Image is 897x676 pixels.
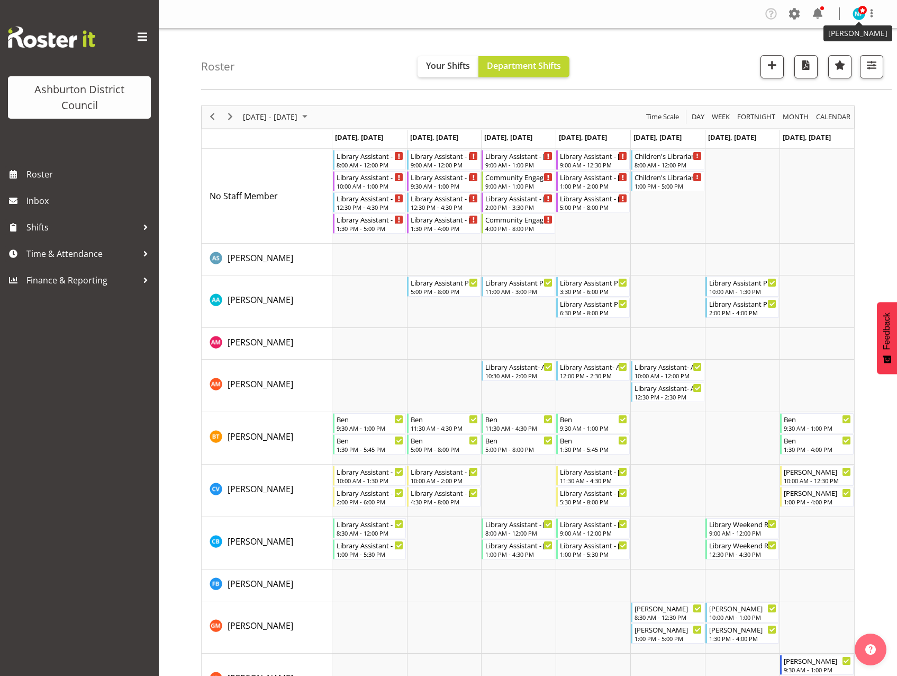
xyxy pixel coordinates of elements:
[865,644,876,655] img: help-xxl-2.png
[8,26,95,48] img: Rosterit website logo
[26,246,138,262] span: Time & Attendance
[760,55,784,78] button: Add a new shift
[26,272,138,288] span: Finance & Reporting
[794,55,818,78] button: Download a PDF of the roster according to the set date range.
[26,219,138,235] span: Shifts
[26,193,153,209] span: Inbox
[853,7,865,20] img: nicky-farrell-tully10002.jpg
[201,60,235,73] h4: Roster
[487,60,561,72] span: Department Shifts
[478,56,569,77] button: Department Shifts
[828,55,851,78] button: Highlight an important date within the roster.
[26,166,153,182] span: Roster
[418,56,478,77] button: Your Shifts
[19,82,140,113] div: Ashburton District Council
[882,313,892,350] span: Feedback
[877,302,897,374] button: Feedback - Show survey
[426,60,470,72] span: Your Shifts
[860,55,883,78] button: Filter Shifts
